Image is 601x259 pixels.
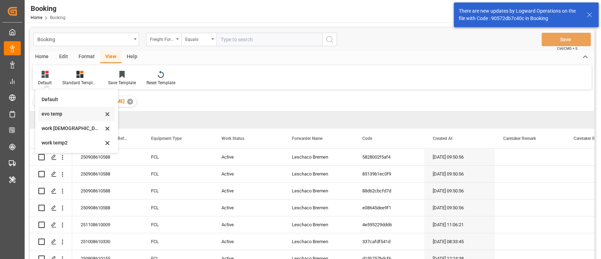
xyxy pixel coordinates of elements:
span: Work Status [221,136,244,141]
div: 250908610588 [72,149,143,165]
span: Ctrl/CMD + S [557,46,577,51]
div: Edit [54,51,73,63]
div: work [DEMOGRAPHIC_DATA] [42,125,103,132]
button: open menu [33,33,139,46]
div: Press SPACE to select this row. [30,216,72,233]
div: Active [213,149,283,165]
div: 251008610330 [72,233,143,250]
div: 337cafdf541d [354,233,424,250]
div: Default [38,80,52,86]
div: 4e595229ddd6 [354,216,424,233]
div: View [100,51,121,63]
div: Default [42,96,103,103]
div: 250908610588 [72,183,143,199]
div: evo temp [42,110,103,118]
div: Freight Forwarder's Reference No. [150,35,174,43]
div: Active [213,233,283,250]
a: Home [31,15,42,20]
div: 5828002f5af4 [354,149,424,165]
div: Active [213,183,283,199]
div: e08645dee9f1 [354,199,424,216]
div: Home [30,51,54,63]
div: There are new updates by Logward Operations on the file with Code : 90572db7c40c in Booking [459,7,580,22]
span: Created At [433,136,452,141]
div: Standard Templates [62,80,98,86]
div: Booking [37,35,131,43]
div: [DATE] 09:50:56 [424,199,495,216]
button: open menu [146,33,181,46]
div: Leschaco Bremen [283,183,354,199]
div: Format [73,51,100,63]
div: Leschaco Bremen [283,149,354,165]
input: Type to search [217,33,322,46]
div: Press SPACE to select this row. [30,199,72,216]
div: 250908610588 [72,166,143,182]
div: Press SPACE to select this row. [30,233,72,250]
div: 88d62cbcfd7d [354,183,424,199]
div: FCL [143,199,213,216]
span: Caretaker Remark [503,136,536,141]
div: [DATE] 08:33:45 [424,233,495,250]
button: Save [541,33,591,46]
div: [DATE] 09:50:56 [424,149,495,165]
div: FCL [143,183,213,199]
div: FCL [143,166,213,182]
div: Active [213,166,283,182]
div: [DATE] 11:06:21 [424,216,495,233]
div: Leschaco Bremen [283,166,354,182]
div: Press SPACE to select this row. [30,149,72,166]
div: Press SPACE to select this row. [30,183,72,199]
div: Help [121,51,143,63]
div: Reset Template [146,80,175,86]
div: Booking [31,3,65,14]
button: search button [322,33,337,46]
button: open menu [181,33,217,46]
div: Leschaco Bremen [283,216,354,233]
div: Leschaco Bremen [283,233,354,250]
div: Equals [185,35,209,43]
span: Equipment Type [151,136,182,141]
div: FCL [143,233,213,250]
div: Active [213,199,283,216]
div: work temp2 [42,139,103,147]
span: Code [362,136,372,141]
div: Press SPACE to select this row. [30,166,72,183]
div: FCL [143,149,213,165]
div: 250908610588 [72,199,143,216]
div: 85139b1ec0f9 [354,166,424,182]
div: ✕ [127,99,133,105]
div: FCL [143,216,213,233]
div: Leschaco Bremen [283,199,354,216]
div: [DATE] 09:50:56 [424,183,495,199]
div: Save Template [108,80,136,86]
span: Forwarder Name [292,136,323,141]
div: [DATE] 09:50:56 [424,166,495,182]
div: 251108610009 [72,216,143,233]
div: Active [213,216,283,233]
